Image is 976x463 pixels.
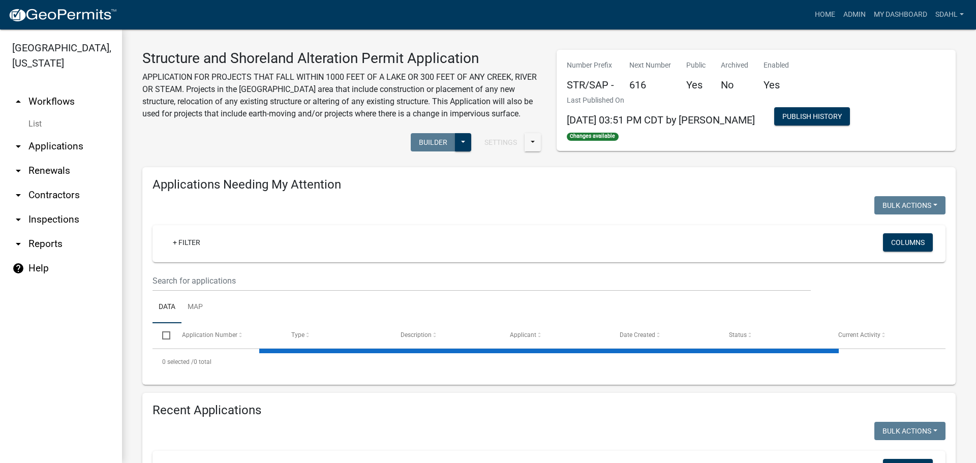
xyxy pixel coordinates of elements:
[181,291,209,324] a: Map
[152,323,172,348] datatable-header-cell: Select
[401,331,432,338] span: Description
[12,238,24,250] i: arrow_drop_down
[12,189,24,201] i: arrow_drop_down
[152,270,811,291] input: Search for applications
[686,79,706,91] h5: Yes
[774,113,850,121] wm-modal-confirm: Workflow Publish History
[12,140,24,152] i: arrow_drop_down
[870,5,931,24] a: My Dashboard
[729,331,747,338] span: Status
[500,323,609,348] datatable-header-cell: Applicant
[411,133,455,151] button: Builder
[838,331,880,338] span: Current Activity
[874,196,945,214] button: Bulk Actions
[12,165,24,177] i: arrow_drop_down
[567,133,619,141] span: Changes available
[12,213,24,226] i: arrow_drop_down
[567,60,614,71] p: Number Prefix
[391,323,500,348] datatable-header-cell: Description
[721,79,748,91] h5: No
[510,331,536,338] span: Applicant
[829,323,938,348] datatable-header-cell: Current Activity
[165,233,208,252] a: + Filter
[152,403,945,418] h4: Recent Applications
[182,331,237,338] span: Application Number
[567,79,614,91] h5: STR/SAP -
[172,323,281,348] datatable-header-cell: Application Number
[620,331,655,338] span: Date Created
[686,60,706,71] p: Public
[142,50,541,67] h3: Structure and Shoreland Alteration Permit Application
[764,79,789,91] h5: Yes
[609,323,719,348] datatable-header-cell: Date Created
[12,262,24,274] i: help
[476,133,525,151] button: Settings
[12,96,24,108] i: arrow_drop_up
[142,71,541,120] p: APPLICATION FOR PROJECTS THAT FALL WITHIN 1000 FEET OF A LAKE OR 300 FEET OF ANY CREEK, RIVER OR ...
[152,291,181,324] a: Data
[567,95,755,106] p: Last Published On
[883,233,933,252] button: Columns
[152,177,945,192] h4: Applications Needing My Attention
[839,5,870,24] a: Admin
[629,79,671,91] h5: 616
[931,5,968,24] a: sdahl
[719,323,829,348] datatable-header-cell: Status
[629,60,671,71] p: Next Number
[152,349,945,375] div: 0 total
[874,422,945,440] button: Bulk Actions
[721,60,748,71] p: Archived
[291,331,304,338] span: Type
[774,107,850,126] button: Publish History
[162,358,194,365] span: 0 selected /
[567,114,755,126] span: [DATE] 03:51 PM CDT by [PERSON_NAME]
[764,60,789,71] p: Enabled
[811,5,839,24] a: Home
[282,323,391,348] datatable-header-cell: Type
